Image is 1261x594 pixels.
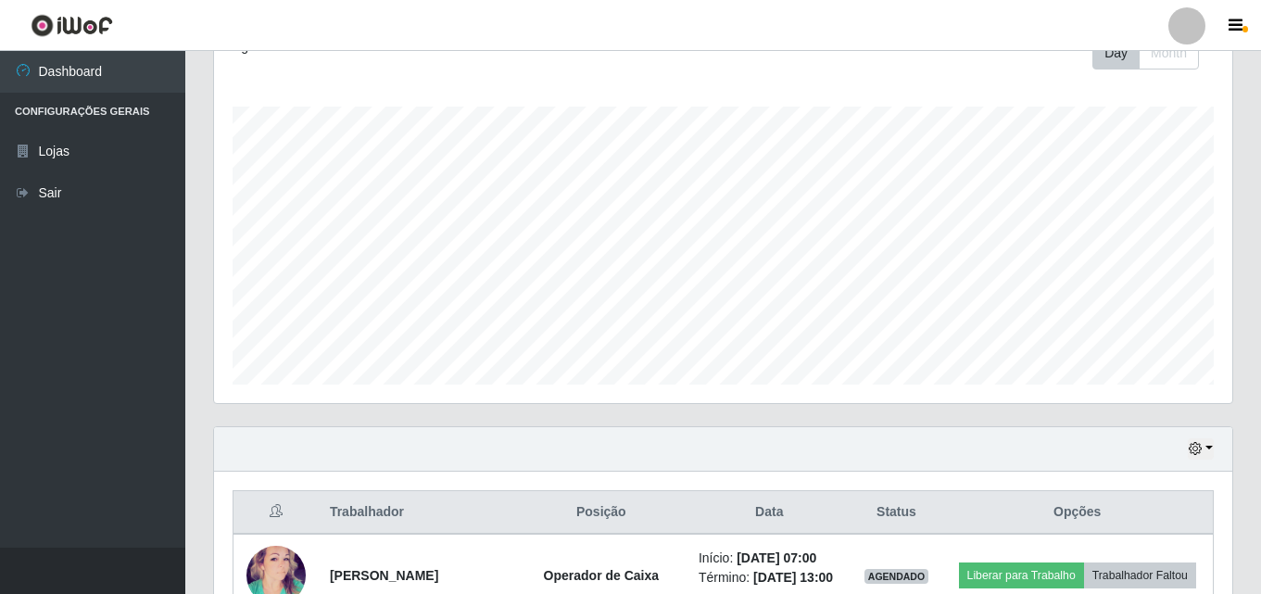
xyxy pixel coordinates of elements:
[1092,37,1199,70] div: First group
[1084,562,1196,588] button: Trabalhador Faltou
[687,491,851,535] th: Data
[1139,37,1199,70] button: Month
[319,491,515,535] th: Trabalhador
[330,568,438,583] strong: [PERSON_NAME]
[699,568,840,588] li: Término:
[753,570,833,585] time: [DATE] 13:00
[851,491,942,535] th: Status
[737,550,816,565] time: [DATE] 07:00
[941,491,1213,535] th: Opções
[1092,37,1140,70] button: Day
[515,491,687,535] th: Posição
[544,568,660,583] strong: Operador de Caixa
[699,549,840,568] li: Início:
[31,14,113,37] img: CoreUI Logo
[1092,37,1214,70] div: Toolbar with button groups
[959,562,1084,588] button: Liberar para Trabalho
[864,569,929,584] span: AGENDADO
